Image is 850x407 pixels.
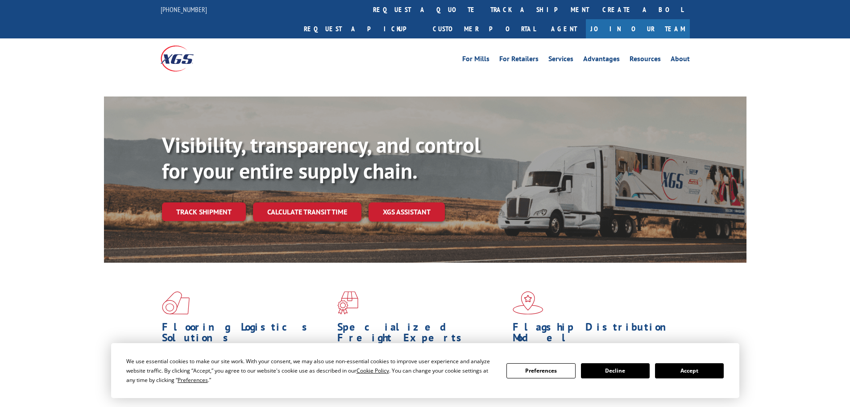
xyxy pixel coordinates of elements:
[337,322,506,348] h1: Specialized Freight Experts
[111,343,739,398] div: Cookie Consent Prompt
[162,131,481,185] b: Visibility, transparency, and control for your entire supply chain.
[357,367,389,374] span: Cookie Policy
[253,202,361,222] a: Calculate transit time
[506,363,575,378] button: Preferences
[337,291,358,315] img: xgs-icon-focused-on-flooring-red
[162,291,190,315] img: xgs-icon-total-supply-chain-intelligence-red
[548,55,573,65] a: Services
[542,19,586,38] a: Agent
[630,55,661,65] a: Resources
[586,19,690,38] a: Join Our Team
[161,5,207,14] a: [PHONE_NUMBER]
[583,55,620,65] a: Advantages
[369,202,445,222] a: XGS ASSISTANT
[655,363,724,378] button: Accept
[162,202,246,221] a: Track shipment
[581,363,650,378] button: Decline
[126,357,496,385] div: We use essential cookies to make our site work. With your consent, we may also use non-essential ...
[671,55,690,65] a: About
[426,19,542,38] a: Customer Portal
[462,55,489,65] a: For Mills
[297,19,426,38] a: Request a pickup
[513,322,681,348] h1: Flagship Distribution Model
[178,376,208,384] span: Preferences
[162,322,331,348] h1: Flooring Logistics Solutions
[499,55,539,65] a: For Retailers
[513,291,543,315] img: xgs-icon-flagship-distribution-model-red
